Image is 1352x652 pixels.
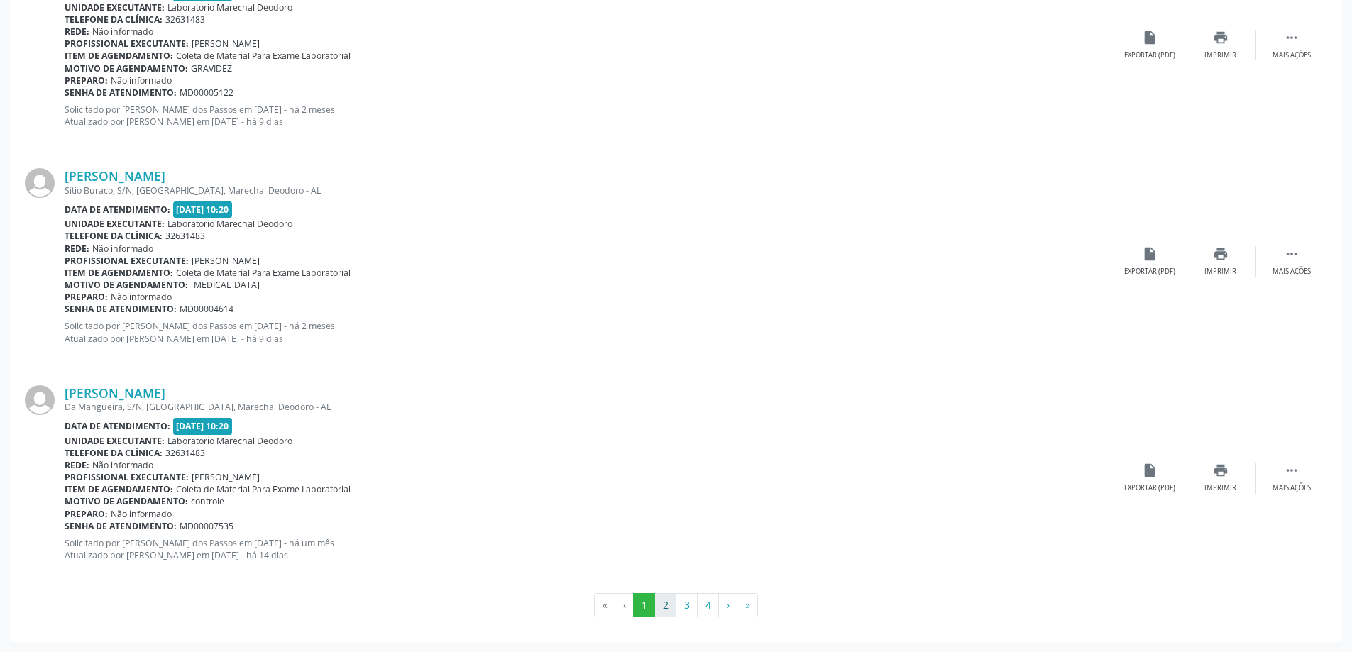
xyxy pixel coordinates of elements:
[1284,30,1299,45] i: 
[1213,246,1229,262] i: print
[25,168,55,198] img: img
[65,13,163,26] b: Telefone da clínica:
[65,508,108,520] b: Preparo:
[176,50,351,62] span: Coleta de Material Para Exame Laboratorial
[65,435,165,447] b: Unidade executante:
[65,385,165,401] a: [PERSON_NAME]
[65,243,89,255] b: Rede:
[65,420,170,432] b: Data de atendimento:
[65,291,108,303] b: Preparo:
[1142,246,1158,262] i: insert_drive_file
[65,218,165,230] b: Unidade executante:
[65,87,177,99] b: Senha de atendimento:
[1213,30,1229,45] i: print
[176,267,351,279] span: Coleta de Material Para Exame Laboratorial
[191,495,224,507] span: controle
[192,471,260,483] span: [PERSON_NAME]
[65,26,89,38] b: Rede:
[92,459,153,471] span: Não informado
[65,50,173,62] b: Item de agendamento:
[1204,267,1236,277] div: Imprimir
[25,593,1327,617] ul: Pagination
[1142,463,1158,478] i: insert_drive_file
[65,1,165,13] b: Unidade executante:
[167,1,292,13] span: Laboratorio Marechal Deodoro
[65,104,1114,128] p: Solicitado por [PERSON_NAME] dos Passos em [DATE] - há 2 meses Atualizado por [PERSON_NAME] em [D...
[65,320,1114,344] p: Solicitado por [PERSON_NAME] dos Passos em [DATE] - há 2 meses Atualizado por [PERSON_NAME] em [D...
[737,593,758,617] button: Go to last page
[191,279,260,291] span: [MEDICAL_DATA]
[192,38,260,50] span: [PERSON_NAME]
[65,62,188,74] b: Motivo de agendamento:
[718,593,737,617] button: Go to next page
[1204,483,1236,493] div: Imprimir
[1273,267,1311,277] div: Mais ações
[111,74,172,87] span: Não informado
[1284,463,1299,478] i: 
[65,279,188,291] b: Motivo de agendamento:
[167,218,292,230] span: Laboratorio Marechal Deodoro
[697,593,719,617] button: Go to page 4
[180,303,233,315] span: MD00004614
[65,267,173,279] b: Item de agendamento:
[1124,483,1175,493] div: Exportar (PDF)
[167,435,292,447] span: Laboratorio Marechal Deodoro
[176,483,351,495] span: Coleta de Material Para Exame Laboratorial
[676,593,698,617] button: Go to page 3
[173,201,233,218] span: [DATE] 10:20
[1284,246,1299,262] i: 
[1124,50,1175,60] div: Exportar (PDF)
[92,26,153,38] span: Não informado
[111,508,172,520] span: Não informado
[1142,30,1158,45] i: insert_drive_file
[65,255,189,267] b: Profissional executante:
[165,13,205,26] span: 32631483
[654,593,676,617] button: Go to page 2
[65,459,89,471] b: Rede:
[111,291,172,303] span: Não informado
[1124,267,1175,277] div: Exportar (PDF)
[65,38,189,50] b: Profissional executante:
[65,447,163,459] b: Telefone da clínica:
[65,471,189,483] b: Profissional executante:
[65,303,177,315] b: Senha de atendimento:
[165,230,205,242] span: 32631483
[165,447,205,459] span: 32631483
[65,204,170,216] b: Data de atendimento:
[180,520,233,532] span: MD00007535
[65,168,165,184] a: [PERSON_NAME]
[65,483,173,495] b: Item de agendamento:
[1273,50,1311,60] div: Mais ações
[65,184,1114,197] div: Sítio Buraco, S/N, [GEOGRAPHIC_DATA], Marechal Deodoro - AL
[92,243,153,255] span: Não informado
[1213,463,1229,478] i: print
[1204,50,1236,60] div: Imprimir
[192,255,260,267] span: [PERSON_NAME]
[25,385,55,415] img: img
[65,230,163,242] b: Telefone da clínica:
[1273,483,1311,493] div: Mais ações
[65,537,1114,561] p: Solicitado por [PERSON_NAME] dos Passos em [DATE] - há um mês Atualizado por [PERSON_NAME] em [DA...
[173,418,233,434] span: [DATE] 10:20
[180,87,233,99] span: MD00005122
[65,495,188,507] b: Motivo de agendamento:
[65,74,108,87] b: Preparo:
[633,593,655,617] button: Go to page 1
[191,62,232,74] span: GRAVIDEZ
[65,520,177,532] b: Senha de atendimento:
[65,401,1114,413] div: Da Mangueira, S/N, [GEOGRAPHIC_DATA], Marechal Deodoro - AL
